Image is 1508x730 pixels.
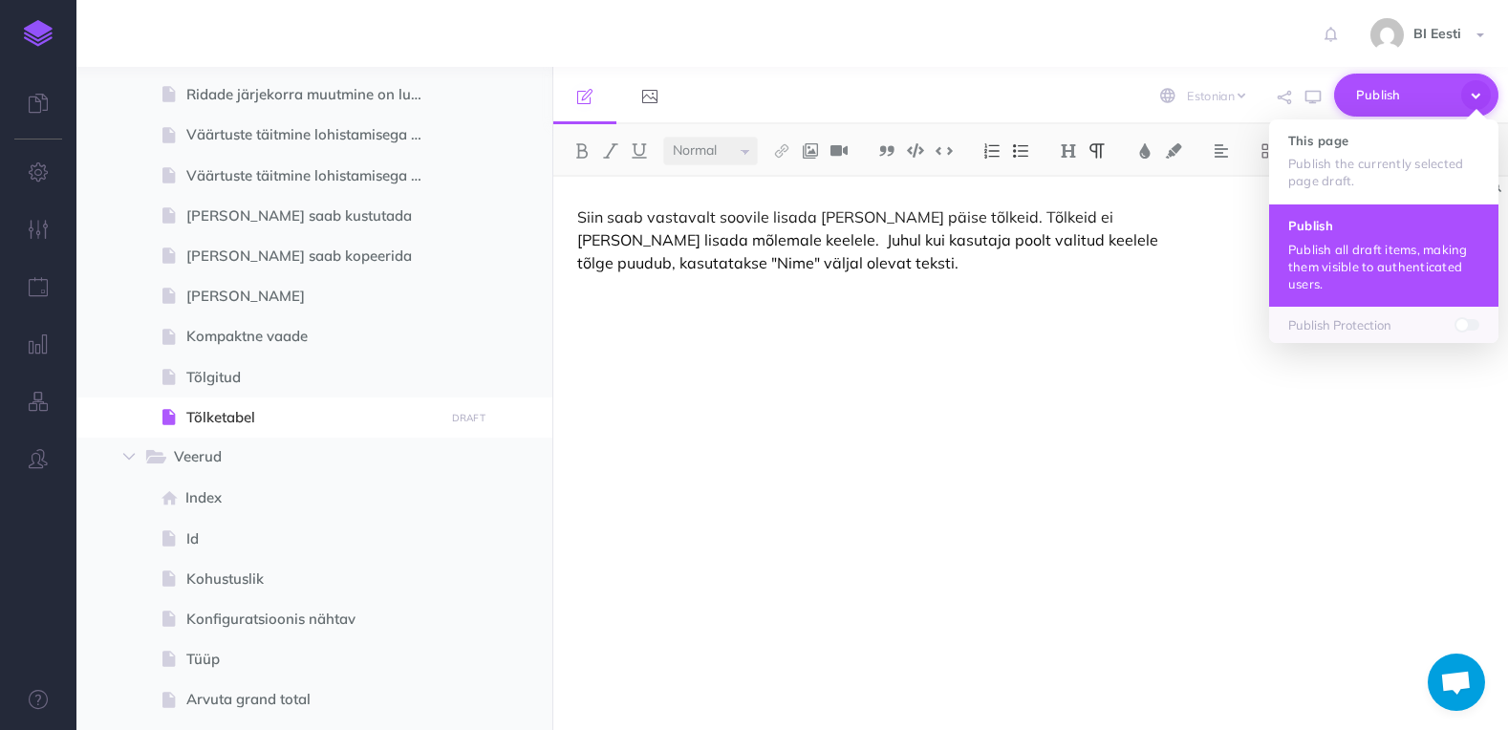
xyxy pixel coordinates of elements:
[185,486,438,509] span: Index
[1288,219,1479,232] h4: Publish
[186,648,438,671] span: Tüüp
[1269,119,1498,204] button: This page Publish the currently selected page draft.
[602,143,619,159] img: Italic button
[24,20,53,47] img: logo-mark.svg
[1213,143,1230,159] img: Alignment dropdown menu button
[1136,143,1153,159] img: Text color button
[802,143,819,159] img: Add image button
[631,143,648,159] img: Underline button
[1370,18,1404,52] img: 9862dc5e82047a4d9ba6d08c04ce6da6.jpg
[1060,143,1077,159] img: Headings dropdown button
[1288,241,1479,292] p: Publish all draft items, making them visible to authenticated users.
[1269,204,1498,306] button: Publish Publish all draft items, making them visible to authenticated users.
[830,143,848,159] img: Add video button
[444,407,492,429] button: DRAFT
[186,688,438,711] span: Arvuta grand total
[186,406,438,429] span: Tõlketabel
[186,325,438,348] span: Kompaktne vaade
[186,285,438,308] span: [PERSON_NAME]
[174,445,409,470] span: Veerud
[186,164,438,187] span: Väärtuste täitmine lohistamisega rea piires
[186,123,438,146] span: Väärtuste täitmine lohistamisega [PERSON_NAME] piires
[186,204,438,227] span: [PERSON_NAME] saab kustutada
[773,143,790,159] img: Link button
[186,568,438,590] span: Kohustuslik
[186,527,438,550] span: Id
[1288,134,1479,147] h4: This page
[907,143,924,158] img: Code block button
[1334,74,1498,117] button: Publish
[186,608,438,631] span: Konfiguratsioonis nähtav
[186,245,438,268] span: [PERSON_NAME] saab kopeerida
[186,366,438,389] span: Tõlgitud
[1404,25,1471,42] span: BI Eesti
[1428,654,1485,711] a: Open chat
[1165,143,1182,159] img: Text background color button
[936,143,953,158] img: Inline code button
[1012,143,1029,159] img: Unordered list button
[1088,143,1106,159] img: Paragraph button
[1288,316,1479,333] p: Publish Protection
[573,143,591,159] img: Bold button
[577,205,1197,274] p: Siin saab vastavalt soovile lisada [PERSON_NAME] päise tõlkeid. Tõlkeid ei [PERSON_NAME] lisada m...
[1288,155,1479,189] p: Publish the currently selected page draft.
[452,412,485,424] small: DRAFT
[186,83,438,106] span: Ridade järjekorra muutmine on lubatud
[1356,80,1452,110] span: Publish
[878,143,895,159] img: Blockquote button
[983,143,1001,159] img: Ordered list button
